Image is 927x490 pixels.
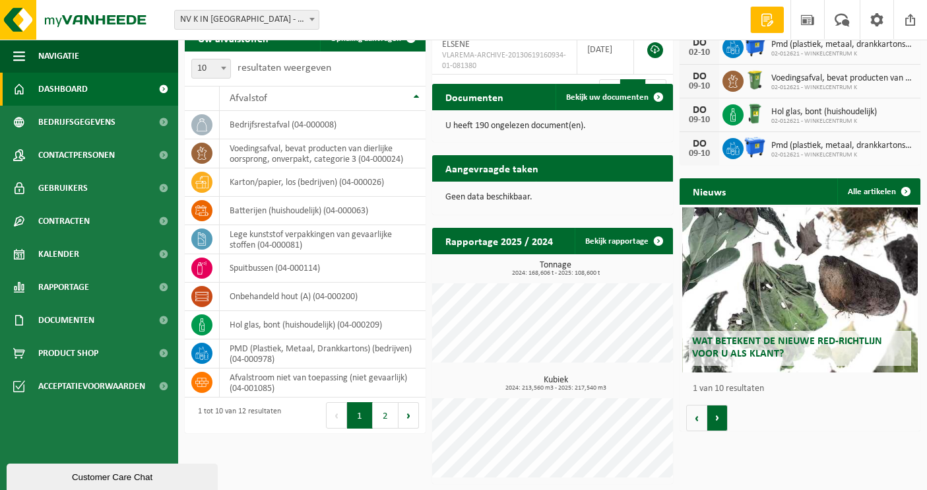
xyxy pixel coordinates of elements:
[771,118,877,125] span: 02-012621 - WINKELCENTRUM K
[38,271,89,304] span: Rapportage
[686,38,713,48] div: DO
[771,107,877,118] span: Hol glas, bont (huishoudelijk)
[238,63,331,73] label: resultaten weergeven
[575,228,672,254] a: Bekijk rapportage
[686,116,713,125] div: 09-10
[7,461,220,490] iframe: chat widget
[686,82,713,91] div: 09-10
[771,151,914,159] span: 02-012621 - WINKELCENTRUM K
[220,339,426,368] td: PMD (Plastiek, Metaal, Drankkartons) (bedrijven) (04-000978)
[686,71,713,82] div: DO
[38,238,79,271] span: Kalender
[175,11,319,29] span: NV K IN KORTRIJK - ELSENE
[771,40,914,50] span: Pmd (plastiek, metaal, drankkartons) (bedrijven)
[707,405,728,431] button: Volgende
[399,402,419,429] button: Next
[686,48,713,57] div: 02-10
[220,111,426,139] td: bedrijfsrestafval (04-000008)
[220,283,426,311] td: onbehandeld hout (A) (04-000200)
[191,401,281,430] div: 1 tot 10 van 12 resultaten
[692,336,882,359] span: Wat betekent de nieuwe RED-richtlijn voor u als klant?
[38,337,98,370] span: Product Shop
[744,102,766,125] img: WB-0240-HPE-GN-01
[744,35,766,57] img: WB-1100-HPE-BE-01
[771,73,914,84] span: Voedingsafval, bevat producten van dierlijke oorsprong, onverpakt, categorie 3
[686,105,713,116] div: DO
[432,228,566,254] h2: Rapportage 2025 / 2024
[220,368,426,398] td: afvalstroom niet van toepassing (niet gevaarlijk) (04-001085)
[445,193,660,202] p: Geen data beschikbaar.
[771,84,914,92] span: 02-012621 - WINKELCENTRUM K
[38,205,90,238] span: Contracten
[174,10,319,30] span: NV K IN KORTRIJK - ELSENE
[771,141,914,151] span: Pmd (plastiek, metaal, drankkartons) (bedrijven)
[744,136,766,158] img: WB-1100-HPE-BE-01
[38,304,94,337] span: Documenten
[191,59,231,79] span: 10
[771,50,914,58] span: 02-012621 - WINKELCENTRUM K
[38,370,145,403] span: Acceptatievoorwaarden
[566,93,649,102] span: Bekijk uw documenten
[686,139,713,149] div: DO
[38,139,115,172] span: Contactpersonen
[373,402,399,429] button: 2
[220,168,426,197] td: karton/papier, los (bedrijven) (04-000026)
[439,385,673,392] span: 2024: 213,560 m3 - 2025: 217,540 m3
[38,106,115,139] span: Bedrijfsgegevens
[347,402,373,429] button: 1
[220,225,426,254] td: lege kunststof verpakkingen van gevaarlijke stoffen (04-000081)
[220,311,426,339] td: hol glas, bont (huishoudelijk) (04-000209)
[577,24,633,75] td: [DATE]
[331,34,401,43] span: Ophaling aanvragen
[38,73,88,106] span: Dashboard
[38,172,88,205] span: Gebruikers
[192,59,230,78] span: 10
[682,207,918,372] a: Wat betekent de nieuwe RED-richtlijn voor u als klant?
[442,50,567,71] span: VLAREMA-ARCHIVE-20130619160934-01-081380
[230,93,267,104] span: Afvalstof
[220,139,426,168] td: voedingsafval, bevat producten van dierlijke oorsprong, onverpakt, categorie 3 (04-000024)
[439,376,673,392] h3: Kubiek
[686,149,713,158] div: 09-10
[556,84,672,110] a: Bekijk uw documenten
[220,197,426,225] td: batterijen (huishoudelijk) (04-000063)
[693,384,914,394] p: 1 van 10 resultaten
[744,69,766,91] img: WB-0240-HPE-GN-50
[445,122,660,131] p: U heeft 190 ongelezen document(en).
[686,405,707,431] button: Vorige
[837,178,919,205] a: Alle artikelen
[680,178,739,204] h2: Nieuws
[439,261,673,277] h3: Tonnage
[439,270,673,277] span: 2024: 168,606 t - 2025: 108,600 t
[432,155,552,181] h2: Aangevraagde taken
[432,84,517,110] h2: Documenten
[220,254,426,283] td: spuitbussen (04-000114)
[38,40,79,73] span: Navigatie
[326,402,347,429] button: Previous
